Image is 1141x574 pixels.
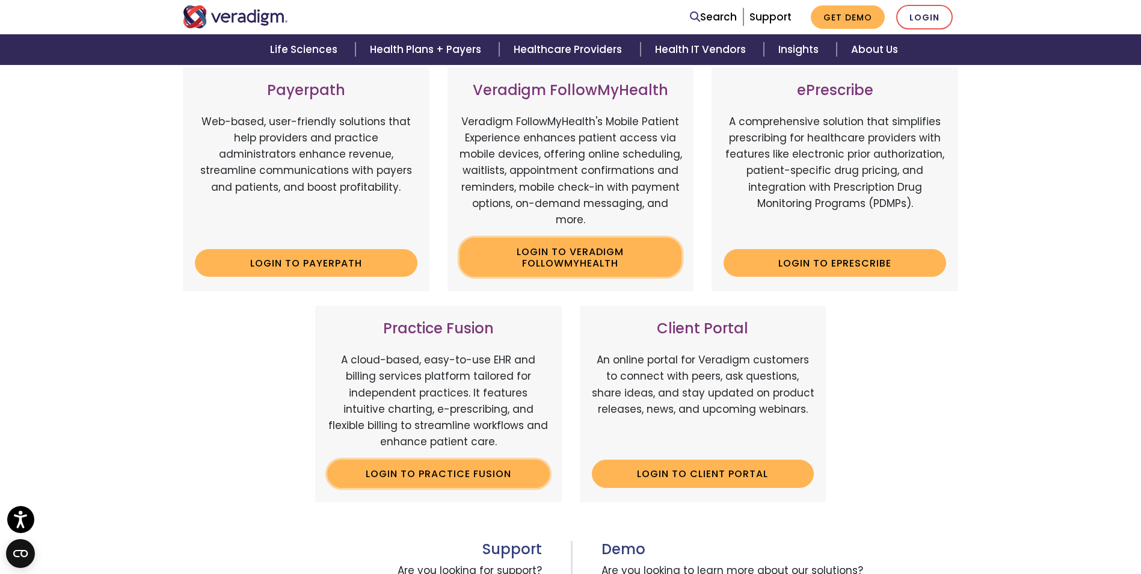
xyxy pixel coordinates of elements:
p: An online portal for Veradigm customers to connect with peers, ask questions, share ideas, and st... [592,352,814,450]
a: Health Plans + Payers [355,34,499,65]
a: Login [896,5,953,29]
h3: Support [183,541,542,558]
p: A cloud-based, easy-to-use EHR and billing services platform tailored for independent practices. ... [327,352,550,450]
a: Login to Practice Fusion [327,460,550,487]
img: Veradigm logo [183,5,288,28]
a: Get Demo [811,5,885,29]
h3: Payerpath [195,82,417,99]
h3: Veradigm FollowMyHealth [460,82,682,99]
a: Search [690,9,737,25]
p: Veradigm FollowMyHealth's Mobile Patient Experience enhances patient access via mobile devices, o... [460,114,682,228]
h3: Practice Fusion [327,320,550,338]
a: Support [749,10,792,24]
a: Login to ePrescribe [724,249,946,277]
iframe: Drift Chat Widget [910,487,1127,560]
h3: ePrescribe [724,82,946,99]
p: Web-based, user-friendly solutions that help providers and practice administrators enhance revenu... [195,114,417,240]
h3: Demo [601,541,959,558]
a: Login to Client Portal [592,460,814,487]
button: Open CMP widget [6,539,35,568]
p: A comprehensive solution that simplifies prescribing for healthcare providers with features like ... [724,114,946,240]
h3: Client Portal [592,320,814,338]
a: Health IT Vendors [641,34,764,65]
a: Life Sciences [256,34,355,65]
a: Login to Payerpath [195,249,417,277]
a: Healthcare Providers [499,34,640,65]
a: Insights [764,34,837,65]
a: Login to Veradigm FollowMyHealth [460,238,682,277]
a: About Us [837,34,912,65]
